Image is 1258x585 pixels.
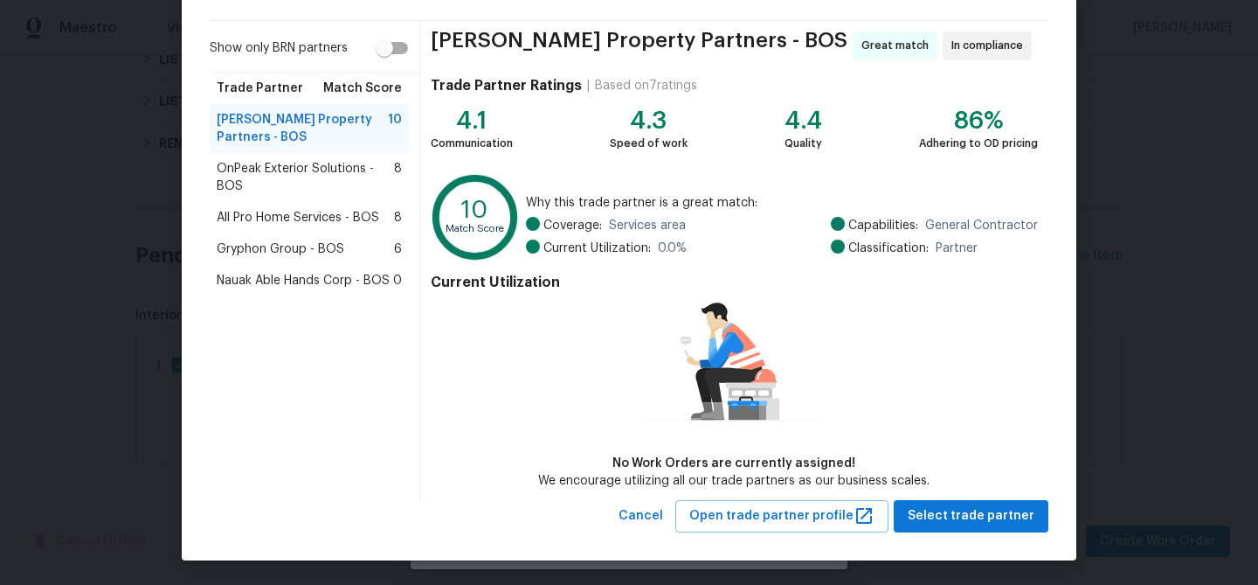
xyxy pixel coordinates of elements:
span: Open trade partner profile [689,505,874,527]
span: 8 [394,160,402,195]
span: Cancel [619,505,663,527]
span: [PERSON_NAME] Property Partners - BOS [431,31,847,59]
div: 86% [919,112,1038,129]
span: Select trade partner [908,505,1034,527]
span: Why this trade partner is a great match: [526,194,1038,212]
span: Trade Partner [217,80,303,97]
span: 10 [388,111,402,146]
div: Based on 7 ratings [595,77,697,94]
span: 8 [394,209,402,226]
button: Cancel [612,500,670,533]
span: Current Utilization: [543,240,651,257]
span: 0 [393,272,402,289]
div: | [582,77,595,94]
span: 0.0 % [658,240,687,257]
div: No Work Orders are currently assigned! [538,455,930,472]
span: 6 [394,240,402,258]
div: 4.1 [431,112,513,129]
button: Open trade partner profile [675,500,888,533]
span: Partner [936,240,978,257]
span: In compliance [951,37,1030,54]
text: 10 [461,198,488,222]
div: 4.3 [610,112,688,129]
div: Speed of work [610,135,688,152]
h4: Trade Partner Ratings [431,77,582,94]
span: All Pro Home Services - BOS [217,209,379,226]
span: Match Score [323,80,402,97]
text: Match Score [446,224,504,233]
div: Quality [785,135,822,152]
span: Services area [609,217,686,234]
div: Adhering to OD pricing [919,135,1038,152]
span: Show only BRN partners [210,39,348,58]
span: Coverage: [543,217,602,234]
span: [PERSON_NAME] Property Partners - BOS [217,111,388,146]
span: Great match [861,37,936,54]
h4: Current Utilization [431,274,1038,291]
div: Communication [431,135,513,152]
span: General Contractor [925,217,1038,234]
span: Gryphon Group - BOS [217,240,344,258]
span: OnPeak Exterior Solutions - BOS [217,160,394,195]
span: Classification: [848,240,929,257]
span: Capabilities: [848,217,918,234]
button: Select trade partner [894,500,1048,533]
div: We encourage utilizing all our trade partners as our business scales. [538,472,930,490]
span: Nauak Able Hands Corp - BOS [217,272,390,289]
div: 4.4 [785,112,822,129]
